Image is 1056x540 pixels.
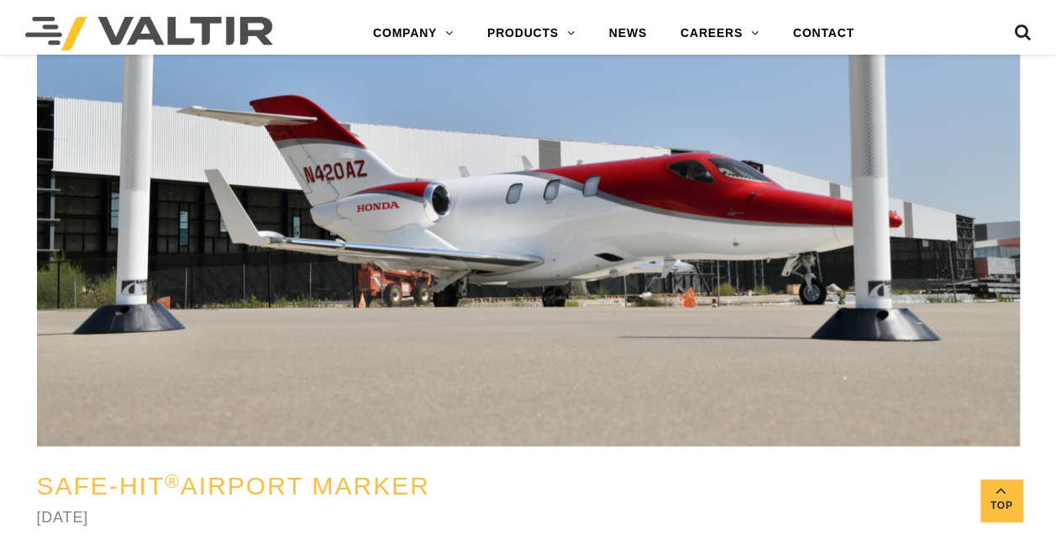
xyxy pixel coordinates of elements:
[776,17,871,50] a: CONTACT
[37,509,88,526] a: [DATE]
[356,17,470,50] a: COMPANY
[664,17,776,50] a: CAREERS
[592,17,664,50] a: NEWS
[980,479,1022,521] a: Top
[165,471,181,492] sup: ®
[37,472,430,500] a: Safe-Hit®Airport Marker
[470,17,592,50] a: PRODUCTS
[25,17,273,50] img: Valtir
[980,496,1022,516] span: Top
